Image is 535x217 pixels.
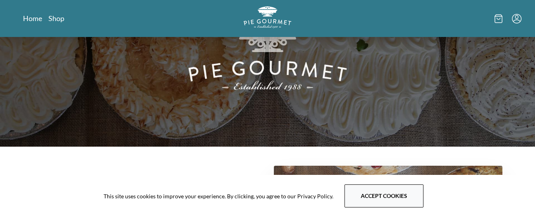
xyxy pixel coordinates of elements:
span: This site uses cookies to improve your experience. By clicking, you agree to our Privacy Policy. [104,192,333,200]
a: Home [23,14,42,23]
a: Logo [244,6,291,31]
button: Menu [512,14,522,23]
button: Accept cookies [344,184,423,207]
a: Shop [48,14,64,23]
img: logo [244,6,291,28]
